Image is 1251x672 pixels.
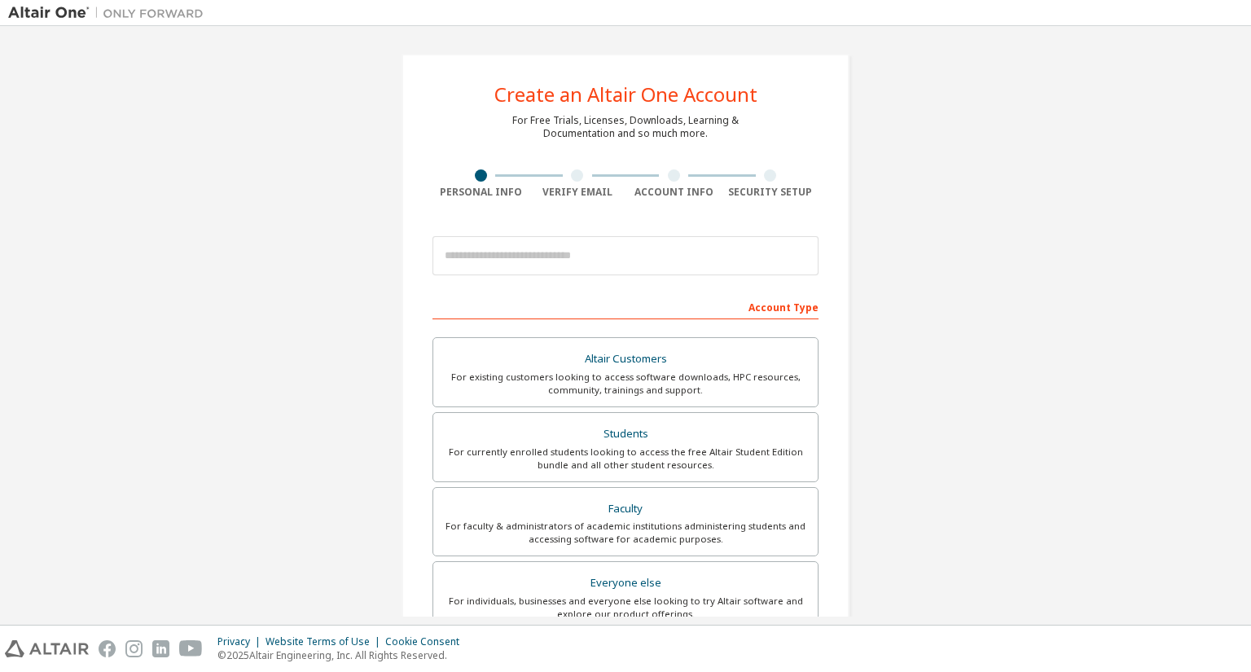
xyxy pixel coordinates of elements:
[443,423,808,446] div: Students
[494,85,757,104] div: Create an Altair One Account
[217,635,266,648] div: Privacy
[125,640,143,657] img: instagram.svg
[99,640,116,657] img: facebook.svg
[443,520,808,546] div: For faculty & administrators of academic institutions administering students and accessing softwa...
[179,640,203,657] img: youtube.svg
[152,640,169,657] img: linkedin.svg
[385,635,469,648] div: Cookie Consent
[217,648,469,662] p: © 2025 Altair Engineering, Inc. All Rights Reserved.
[432,186,529,199] div: Personal Info
[529,186,626,199] div: Verify Email
[722,186,819,199] div: Security Setup
[512,114,739,140] div: For Free Trials, Licenses, Downloads, Learning & Documentation and so much more.
[443,572,808,595] div: Everyone else
[443,595,808,621] div: For individuals, businesses and everyone else looking to try Altair software and explore our prod...
[443,371,808,397] div: For existing customers looking to access software downloads, HPC resources, community, trainings ...
[8,5,212,21] img: Altair One
[443,446,808,472] div: For currently enrolled students looking to access the free Altair Student Edition bundle and all ...
[443,498,808,520] div: Faculty
[432,293,819,319] div: Account Type
[5,640,89,657] img: altair_logo.svg
[625,186,722,199] div: Account Info
[266,635,385,648] div: Website Terms of Use
[443,348,808,371] div: Altair Customers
